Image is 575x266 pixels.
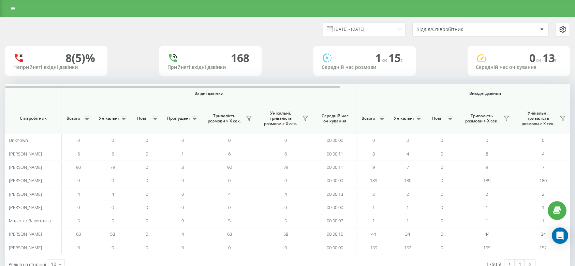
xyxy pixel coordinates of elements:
span: 0 [77,177,80,183]
span: Тривалість розмови > Х сек. [205,113,244,124]
span: 5 [284,218,287,224]
span: 34 [541,231,546,237]
span: 1 [486,204,488,210]
td: 00:00:00 [314,201,356,214]
span: 7 [542,164,544,170]
span: 4 [77,191,80,197]
span: 0 [146,245,148,251]
span: 0 [486,137,488,143]
span: 0 [284,137,287,143]
span: Середній час очікування [319,113,351,124]
div: Середній час розмови [322,64,408,70]
span: 0 [284,177,287,183]
span: 0 [77,245,80,251]
div: Open Intercom Messenger [552,227,568,244]
div: Прийняті вхідні дзвінки [167,64,253,70]
span: 1 [181,151,184,157]
span: 4 [284,191,287,197]
span: 4 [112,191,114,197]
span: 44 [485,231,489,237]
span: Нові [428,116,445,121]
span: Маленко Валентина [9,218,51,224]
span: Унікальні [99,116,119,121]
span: Вхідні дзвінки [79,91,338,96]
span: 0 [441,164,443,170]
span: 1 [407,218,409,224]
span: 0 [181,245,184,251]
span: 152 [404,245,411,251]
td: 00:00:07 [314,214,356,227]
span: 9 [486,164,488,170]
span: 0 [146,151,148,157]
span: 34 [405,231,410,237]
span: Всього [65,116,82,121]
span: 189 [483,177,490,183]
span: c [401,56,403,64]
span: 0 [441,191,443,197]
span: 4 [228,191,231,197]
span: 0 [372,137,375,143]
span: 0 [228,245,231,251]
span: 152 [540,245,547,251]
span: 1 [372,218,375,224]
span: 0 [228,177,231,183]
span: 2 [486,191,488,197]
span: 0 [441,151,443,157]
span: 0 [112,204,114,210]
span: 0 [146,191,148,197]
span: [PERSON_NAME] [9,204,42,210]
span: 189 [370,177,377,183]
span: 1 [407,204,409,210]
div: 168 [231,51,249,64]
td: 00:00:11 [314,147,356,160]
span: 4 [542,151,544,157]
span: 1 [542,218,544,224]
td: 00:00:00 [314,241,356,254]
div: 8 (5)% [65,51,95,64]
span: 0 [181,218,184,224]
span: 8 [372,151,375,157]
span: 5 [77,218,80,224]
span: 1 [542,204,544,210]
span: 0 [146,164,148,170]
span: Унікальні, тривалість розмови > Х сек. [261,110,300,127]
span: 0 [441,218,443,224]
td: 00:00:11 [314,161,356,174]
span: 0 [77,137,80,143]
span: 159 [483,245,490,251]
span: 63 [227,231,232,237]
td: 00:00:13 [314,187,356,201]
div: Відділ/Співробітник [416,27,498,32]
span: 5 [228,218,231,224]
span: 3 [181,164,184,170]
div: Середній час очікування [476,64,562,70]
span: 58 [283,231,288,237]
span: [PERSON_NAME] [9,151,42,157]
span: 1 [375,50,388,65]
td: 00:00:10 [314,227,356,241]
span: 58 [110,231,115,237]
span: 0 [181,137,184,143]
span: 0 [441,177,443,183]
span: 0 [146,137,148,143]
span: 0 [181,177,184,183]
span: [PERSON_NAME] [9,191,42,197]
span: 0 [181,191,184,197]
span: 6 [77,151,80,157]
span: 0 [441,231,443,237]
span: 79 [283,164,288,170]
span: Нові [133,116,150,121]
span: 90 [227,164,232,170]
span: 0 [77,204,80,210]
td: 00:00:00 [314,174,356,187]
span: Унікальні, тривалість розмови > Х сек. [518,110,558,127]
span: 8 [486,151,488,157]
span: 0 [112,137,114,143]
span: 4 [181,231,184,237]
span: 1 [372,204,375,210]
span: 0 [284,204,287,210]
span: хв [381,56,388,64]
span: Тривалість розмови > Х сек. [462,113,501,124]
span: 13 [543,50,558,65]
span: 0 [407,137,409,143]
